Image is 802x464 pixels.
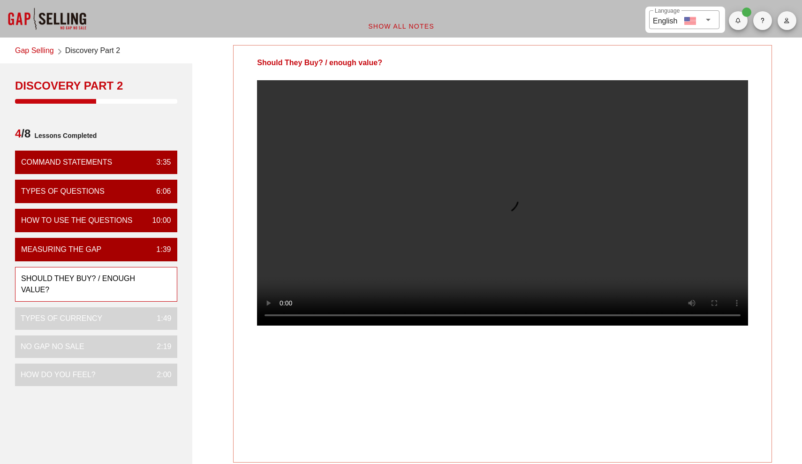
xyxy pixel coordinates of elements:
div: How Do You Feel? [21,369,96,380]
div: How to Use the Questions [21,215,132,226]
div: Should They Buy? / enough value? [21,273,164,296]
div: Types of Currency [21,313,102,324]
div: LanguageEnglish [649,10,719,29]
div: Types of Questions [21,186,105,197]
span: Discovery Part 2 [65,45,120,58]
div: 1:39 [149,244,171,255]
div: Discovery Part 2 [15,78,177,93]
div: 10:00 [144,215,171,226]
div: Measuring the Gap [21,244,101,255]
button: Show All Notes [360,18,442,35]
span: Show All Notes [368,23,434,30]
span: /8 [15,126,30,145]
label: Language [655,8,680,15]
div: Command Statements [21,157,112,168]
div: Should They Buy? / enough value? [234,46,406,80]
div: 1:49 [149,313,171,324]
div: 6:06 [149,186,171,197]
div: 2:00 [149,369,171,380]
div: 2:19 [149,341,171,352]
span: Lessons Completed [30,126,97,145]
span: 4 [15,127,21,140]
div: English [653,13,677,27]
a: Gap Selling [15,45,54,58]
div: 3:35 [149,157,171,168]
span: Badge [742,8,751,17]
div: No Gap No Sale [21,341,84,352]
